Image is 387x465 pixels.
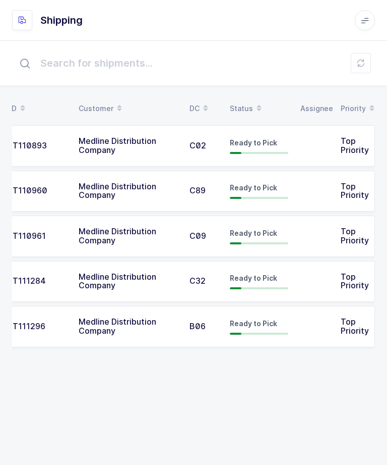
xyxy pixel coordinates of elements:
[189,231,206,241] span: C09
[341,136,369,155] span: Top Priority
[79,317,156,336] span: Medline Distribution Company
[8,231,46,241] span: JT110961
[79,136,156,155] span: Medline Distribution Company
[79,181,156,200] span: Medline Distribution Company
[341,181,369,200] span: Top Priority
[79,226,156,245] span: Medline Distribution Company
[230,183,277,192] span: Ready to Pick
[300,100,329,117] div: Assignee
[189,140,206,150] span: C02
[230,100,288,117] div: Status
[341,100,365,117] div: Priority
[230,229,277,237] span: Ready to Pick
[341,226,369,245] span: Top Priority
[189,100,218,117] div: DC
[8,321,45,331] span: JT111296
[8,185,47,195] span: JT110960
[189,321,206,331] span: B06
[8,100,67,117] div: ID
[79,100,177,117] div: Customer
[341,317,369,336] span: Top Priority
[230,274,277,282] span: Ready to Pick
[40,12,83,28] h1: Shipping
[341,272,369,291] span: Top Priority
[189,185,206,195] span: C89
[189,276,206,286] span: C32
[8,140,47,150] span: JT110893
[8,276,46,286] span: JT111284
[230,138,277,147] span: Ready to Pick
[230,319,277,328] span: Ready to Pick
[79,272,156,291] span: Medline Distribution Company
[12,47,375,79] input: Search for shipments...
